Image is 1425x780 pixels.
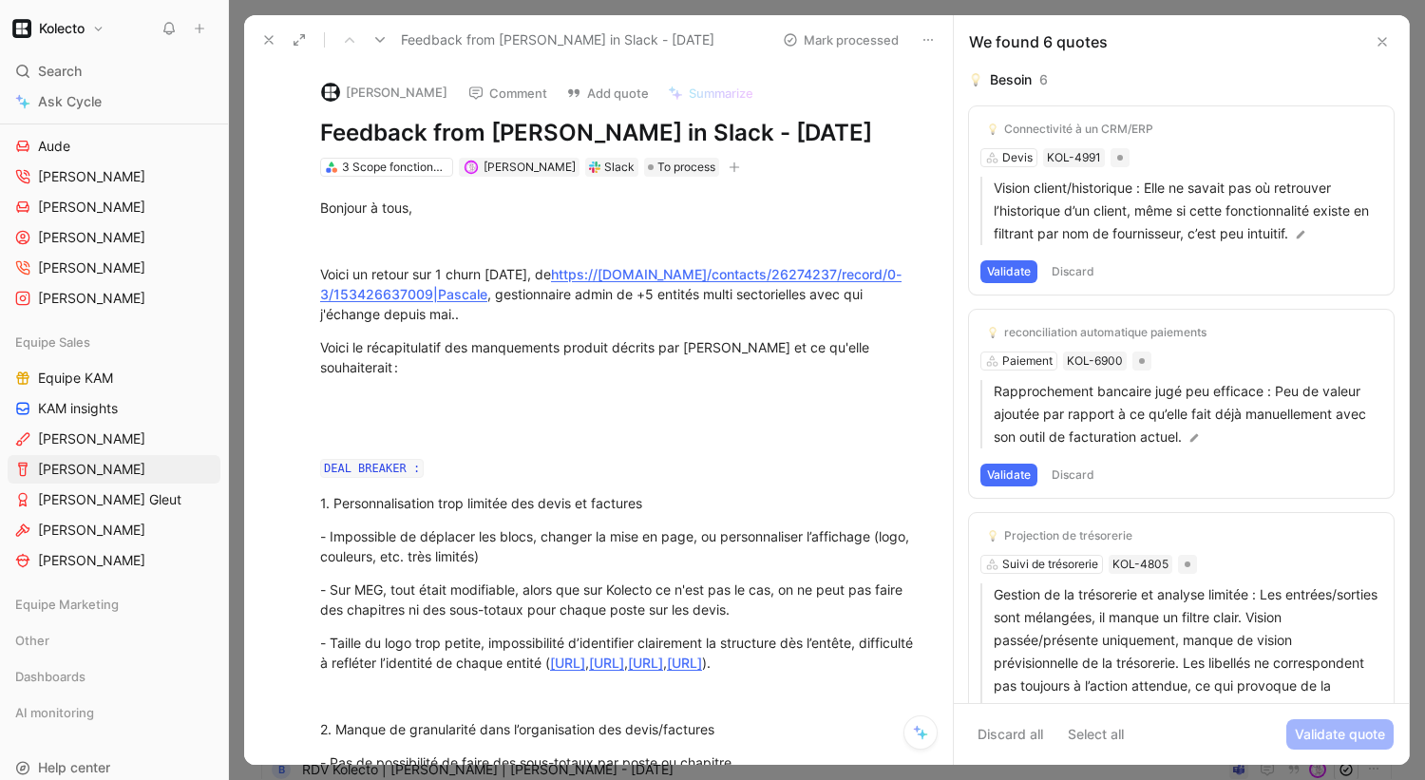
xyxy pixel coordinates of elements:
button: Mark processed [774,27,907,53]
button: Validate quote [1286,719,1394,750]
div: Connectivité à un CRM/ERP [1004,122,1153,137]
img: 💡 [969,73,982,86]
div: - Impossible de déplacer les blocs, changer la mise en page, ou personnaliser l’affichage (logo, ... [320,526,917,566]
a: [PERSON_NAME] [8,516,220,544]
span: Equipe Sales [15,333,90,352]
div: 2. Manque de granularité dans l’organisation des devis/factures [320,719,917,739]
div: 6 [1039,68,1048,91]
button: logo[PERSON_NAME] [313,78,456,106]
p: Rapprochement bancaire jugé peu efficace : Peu de valeur ajoutée par rapport à ce qu’elle fait dé... [994,380,1382,448]
div: 1. Personnalisation trop limitée des devis et factures [320,493,917,513]
a: KAM insights [8,394,220,423]
span: [PERSON_NAME] Gleut [38,490,181,509]
img: avatar [465,162,476,172]
span: [PERSON_NAME] [38,521,145,540]
span: [PERSON_NAME] [38,198,145,217]
span: AI monitoring [15,703,94,722]
a: [URL] [550,655,585,671]
button: Discard [1045,260,1101,283]
button: 💡Projection de trésorerie [980,524,1139,547]
p: Gestion de la trésorerie et analyse limitée : Les entrées/sorties sont mélangées, il manque un fi... [994,583,1382,720]
a: Ask Cycle [8,87,220,116]
img: 💡 [987,124,998,135]
h1: Feedback from [PERSON_NAME] in Slack - [DATE] [320,118,917,148]
span: Summarize [689,85,753,102]
button: Validate [980,260,1037,283]
span: Search [38,60,82,83]
button: Discard all [969,719,1052,750]
img: logo [321,83,340,102]
div: 3 Scope fonctionnels [342,158,448,177]
button: KolectoKolecto [8,15,109,42]
div: AI monitoring [8,698,220,732]
div: Dashboards [8,662,220,691]
img: 💡 [987,327,998,338]
a: [PERSON_NAME] [8,546,220,575]
div: AI monitoring [8,698,220,727]
div: Search [8,57,220,86]
div: Other [8,626,220,655]
span: Equipe Marketing [15,595,119,614]
button: Comment [460,80,556,106]
a: [URL] [667,655,702,671]
button: Summarize [659,80,762,106]
img: 💡 [987,530,998,542]
div: Dashboards [8,662,220,696]
img: pen.svg [1187,431,1201,445]
div: - Pas de possibilité de faire des sous-totaux par poste ou chapitre [320,752,917,772]
a: [PERSON_NAME] [8,162,220,191]
button: Add quote [558,80,657,106]
span: Other [15,631,49,650]
img: Kolecto [12,19,31,38]
span: [PERSON_NAME] [38,258,145,277]
div: Equipe SalesEquipe KAMKAM insights[PERSON_NAME][PERSON_NAME][PERSON_NAME] Gleut[PERSON_NAME][PERS... [8,328,220,575]
a: [URL] [589,655,624,671]
span: Ask Cycle [38,90,102,113]
span: [PERSON_NAME] [38,228,145,247]
a: Aude [8,132,220,161]
a: [PERSON_NAME] [8,425,220,453]
span: Aude [38,137,70,156]
code: DEAL BREAKER : [320,459,424,478]
button: 💡reconciliation automatique paiements [980,321,1213,344]
span: [PERSON_NAME] [38,460,145,479]
a: [PERSON_NAME] [8,193,220,221]
span: [PERSON_NAME] [484,160,576,174]
span: Help center [38,759,110,775]
a: https://[DOMAIN_NAME]/contacts/26274237/record/0-3/153426637009|Pascale [320,266,902,302]
div: To process [644,158,719,177]
a: [PERSON_NAME] [8,455,220,484]
a: [PERSON_NAME] [8,254,220,282]
p: Vision client/historique : Elle ne savait pas où retrouver l’historique d’un client, même si cett... [994,177,1382,245]
img: pen.svg [1294,228,1307,241]
div: Other [8,626,220,660]
div: - Taille du logo trop petite, impossibilité d’identifier clairement la structure dès l’entête, di... [320,633,917,673]
a: [PERSON_NAME] [8,223,220,252]
button: 💡Connectivité à un CRM/ERP [980,118,1160,141]
div: Equipe Marketing [8,590,220,618]
button: Select all [1059,719,1132,750]
a: [PERSON_NAME] Gleut [8,485,220,514]
h1: Kolecto [39,20,85,37]
button: Validate [980,464,1037,486]
div: Projection de trésorerie [1004,528,1132,543]
span: Feedback from [PERSON_NAME] in Slack - [DATE] [401,29,714,51]
a: Equipe KAM [8,364,220,392]
div: Besoin [990,68,1032,91]
span: Equipe KAM [38,369,113,388]
a: [URL] [628,655,663,671]
span: [PERSON_NAME] [38,429,145,448]
div: reconciliation automatique paiements [1004,325,1206,340]
span: KAM insights [38,399,118,418]
div: Equipe Sales [8,328,220,356]
div: Slack [604,158,635,177]
span: To process [657,158,715,177]
button: Discard [1045,464,1101,486]
a: [PERSON_NAME] [8,284,220,313]
div: - Sur MEG, tout était modifiable, alors que sur Kolecto ce n'est pas le cas, on ne peut pas faire... [320,580,917,619]
span: [PERSON_NAME] [38,167,145,186]
span: Dashboards [15,667,85,686]
div: Voici un retour sur 1 churn [DATE], de , gestionnaire admin de +5 entités multi sectorielles avec... [320,264,917,324]
div: Bonjour à tous, [320,198,917,218]
span: [PERSON_NAME] [38,289,145,308]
